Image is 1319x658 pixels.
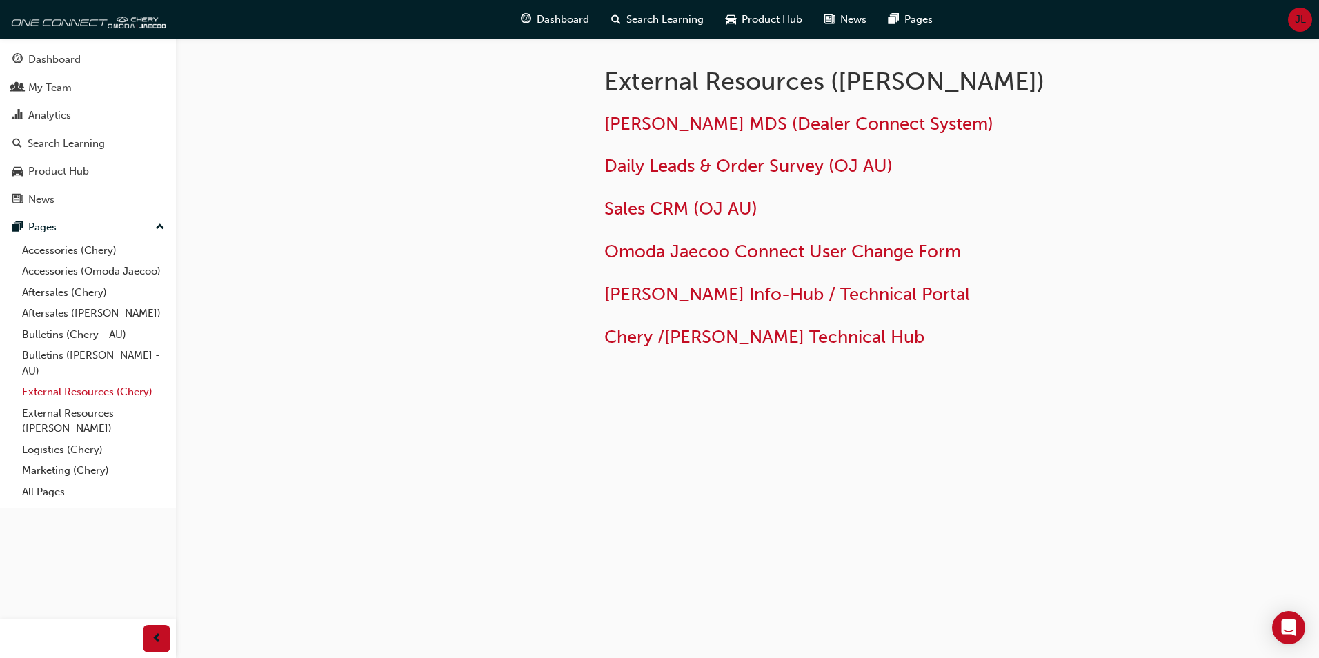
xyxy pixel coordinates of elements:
[840,12,866,28] span: News
[6,215,170,240] button: Pages
[6,187,170,212] a: News
[6,75,170,101] a: My Team
[604,241,961,262] a: Omoda Jaecoo Connect User Change Form
[12,166,23,178] span: car-icon
[28,219,57,235] div: Pages
[6,47,170,72] a: Dashboard
[28,192,54,208] div: News
[6,131,170,157] a: Search Learning
[604,198,757,219] a: Sales CRM (OJ AU)
[28,108,71,123] div: Analytics
[17,282,170,303] a: Aftersales (Chery)
[824,11,835,28] span: news-icon
[1272,611,1305,644] div: Open Intercom Messenger
[28,52,81,68] div: Dashboard
[155,219,165,237] span: up-icon
[152,630,162,648] span: prev-icon
[1288,8,1312,32] button: JL
[604,66,1057,97] h1: External Resources ([PERSON_NAME])
[726,11,736,28] span: car-icon
[12,194,23,206] span: news-icon
[6,159,170,184] a: Product Hub
[604,283,970,305] a: [PERSON_NAME] Info-Hub / Technical Portal
[604,113,993,134] a: [PERSON_NAME] MDS (Dealer Connect System)
[604,326,924,348] a: Chery /[PERSON_NAME] Technical Hub
[715,6,813,34] a: car-iconProduct Hub
[1295,12,1306,28] span: JL
[17,439,170,461] a: Logistics (Chery)
[17,481,170,503] a: All Pages
[510,6,600,34] a: guage-iconDashboard
[7,6,166,33] img: oneconnect
[28,163,89,179] div: Product Hub
[17,381,170,403] a: External Resources (Chery)
[12,54,23,66] span: guage-icon
[17,345,170,381] a: Bulletins ([PERSON_NAME] - AU)
[889,11,899,28] span: pages-icon
[28,80,72,96] div: My Team
[6,103,170,128] a: Analytics
[17,324,170,346] a: Bulletins (Chery - AU)
[611,11,621,28] span: search-icon
[877,6,944,34] a: pages-iconPages
[813,6,877,34] a: news-iconNews
[6,44,170,215] button: DashboardMy TeamAnalyticsSearch LearningProduct HubNews
[17,240,170,261] a: Accessories (Chery)
[12,221,23,234] span: pages-icon
[537,12,589,28] span: Dashboard
[600,6,715,34] a: search-iconSearch Learning
[742,12,802,28] span: Product Hub
[604,155,893,177] a: Daily Leads & Order Survey (OJ AU)
[904,12,933,28] span: Pages
[28,136,105,152] div: Search Learning
[626,12,704,28] span: Search Learning
[521,11,531,28] span: guage-icon
[17,403,170,439] a: External Resources ([PERSON_NAME])
[17,261,170,282] a: Accessories (Omoda Jaecoo)
[12,110,23,122] span: chart-icon
[17,460,170,481] a: Marketing (Chery)
[12,82,23,94] span: people-icon
[12,138,22,150] span: search-icon
[17,303,170,324] a: Aftersales ([PERSON_NAME])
